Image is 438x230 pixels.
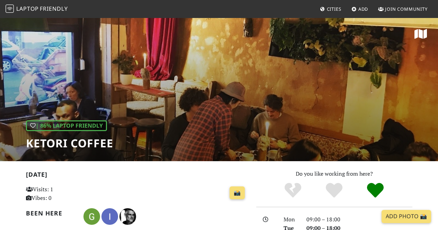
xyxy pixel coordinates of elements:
div: 09:00 – 18:00 [302,215,417,224]
p: Do you like working from here? [256,169,412,178]
a: LaptopFriendly LaptopFriendly [6,3,68,15]
a: Add Photo 📸 [382,210,431,223]
span: Laptop [16,5,39,12]
img: LaptopFriendly [6,4,14,13]
h2: [DATE] [26,171,248,181]
span: Add [358,6,368,12]
span: Friendly [40,5,68,12]
div: Mon [279,215,302,224]
a: Cities [317,3,344,15]
span: Cities [327,6,341,12]
p: Visits: 1 Vibes: 0 [26,185,95,203]
h1: KETORI COFFEE [26,137,113,150]
span: Gaurish Katlana [83,212,101,220]
div: | 86% Laptop Friendly [26,120,107,131]
a: Join Community [375,3,430,15]
a: Add [349,3,371,15]
div: No [272,182,314,199]
img: 2507-gaurish.jpg [83,208,100,225]
img: 2177-irina.jpg [101,208,118,225]
img: 1884-ralf.jpg [119,208,136,225]
div: Yes [314,182,355,199]
span: Irina Kinscher [101,212,119,220]
a: 📸 [230,186,245,200]
span: Join Community [385,6,428,12]
span: Ralf Weber [119,212,136,220]
h2: Been here [26,210,75,217]
div: Definitely! [355,182,396,199]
